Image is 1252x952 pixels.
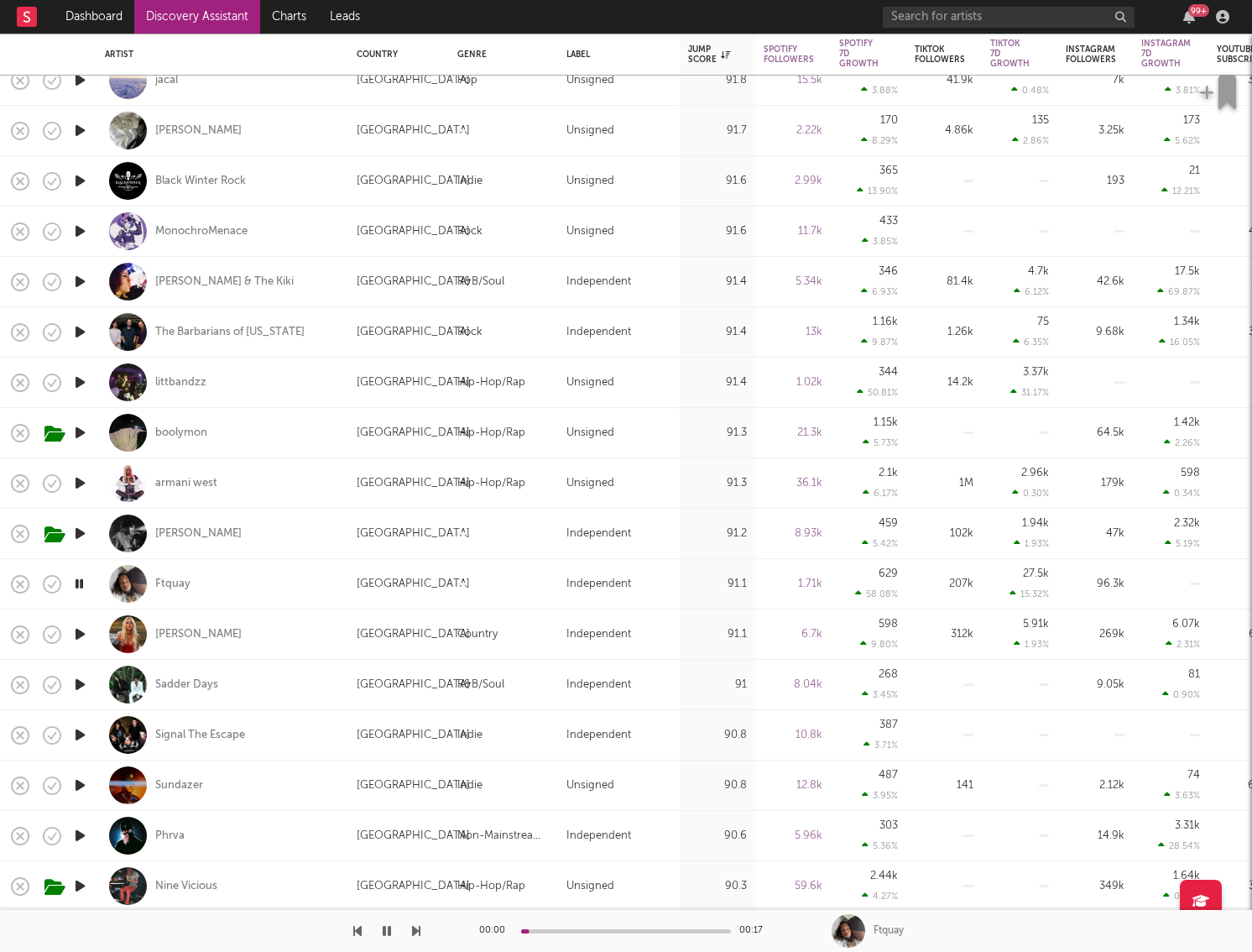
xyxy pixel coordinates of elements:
[357,725,470,745] div: [GEOGRAPHIC_DATA]
[1174,316,1200,327] div: 1.34k
[879,820,898,831] div: 303
[566,524,631,544] div: Independent
[357,876,470,897] div: [GEOGRAPHIC_DATA]
[155,577,190,592] a: Ftquay
[566,625,631,645] div: Independent
[863,740,898,751] div: 3.71 %
[862,790,898,801] div: 3.95 %
[764,322,822,343] div: 13k
[457,272,504,292] div: R&B/Soul
[764,876,822,897] div: 59.6k
[1174,518,1200,529] div: 2.32k
[1023,619,1049,630] div: 5.91k
[1164,790,1200,801] div: 3.63 %
[1014,286,1049,297] div: 6.12 %
[155,275,294,290] a: [PERSON_NAME] & The Kiki
[357,625,470,645] div: [GEOGRAPHIC_DATA]
[155,375,206,390] a: littbandzz
[155,829,185,844] div: Phrva
[1066,171,1124,191] div: 193
[1011,85,1049,96] div: 0.48 %
[155,677,218,693] a: Sadder Days
[839,39,879,69] div: Spotify 7D Growth
[1066,71,1124,91] div: 7k
[1163,891,1200,902] div: 0.47 %
[764,473,822,494] div: 36.1k
[879,719,898,730] div: 387
[1012,488,1049,499] div: 0.30 %
[688,322,747,343] div: 91.4
[155,879,217,894] div: Nine Vicious
[1174,417,1200,428] div: 1.42k
[1157,286,1200,297] div: 69.87 %
[1066,625,1124,645] div: 269k
[566,322,631,343] div: Independent
[1164,135,1200,146] div: 5.62 %
[457,675,504,695] div: R&B/Soul
[764,675,822,695] div: 8.04k
[879,165,898,176] div: 365
[566,574,631,594] div: Independent
[857,387,898,398] div: 50.81 %
[155,174,246,189] a: Black Winter Rock
[862,891,898,902] div: 4.27 %
[105,50,331,60] div: Artist
[1164,437,1200,448] div: 2.26 %
[1014,538,1049,549] div: 1.93 %
[1037,316,1049,327] div: 75
[1032,115,1049,126] div: 135
[566,373,614,393] div: Unsigned
[879,619,898,630] div: 598
[155,627,242,642] div: [PERSON_NAME]
[155,476,217,491] div: armani west
[1066,524,1124,544] div: 47k
[688,625,747,645] div: 91.1
[861,286,898,297] div: 6.93 %
[1158,840,1200,851] div: 28.54 %
[862,689,898,700] div: 3.45 %
[457,473,525,494] div: Hip-Hop/Rap
[155,778,203,793] div: Sundazer
[357,524,470,544] div: [GEOGRAPHIC_DATA]
[915,373,973,393] div: 14.2k
[873,316,898,327] div: 1.16k
[862,538,898,549] div: 5.42 %
[1189,165,1200,176] div: 21
[457,776,483,796] div: Indie
[1028,266,1049,277] div: 4.7k
[915,44,965,65] div: Tiktok Followers
[880,115,898,126] div: 170
[357,322,470,343] div: [GEOGRAPHIC_DATA]
[1175,820,1200,831] div: 3.31k
[739,921,773,941] div: 00:17
[1066,272,1124,292] div: 42.6k
[155,73,178,88] a: jacal
[879,518,898,529] div: 459
[1022,518,1049,529] div: 1.94k
[855,588,898,599] div: 58.08 %
[155,526,242,541] div: [PERSON_NAME]
[155,728,245,743] a: Signal The Escape
[879,367,898,378] div: 344
[566,826,631,846] div: Independent
[764,574,822,594] div: 1.71k
[1023,367,1049,378] div: 3.37k
[155,426,207,441] div: boolymon
[566,776,614,796] div: Unsigned
[874,417,898,428] div: 1.15k
[1159,337,1200,348] div: 16.05 %
[915,574,973,594] div: 207k
[1163,488,1200,499] div: 0.34 %
[764,826,822,846] div: 5.96k
[1165,538,1200,549] div: 5.19 %
[861,337,898,348] div: 9.87 %
[1014,639,1049,650] div: 1.93 %
[1172,619,1200,630] div: 6.07k
[861,85,898,96] div: 3.88 %
[566,222,614,242] div: Unsigned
